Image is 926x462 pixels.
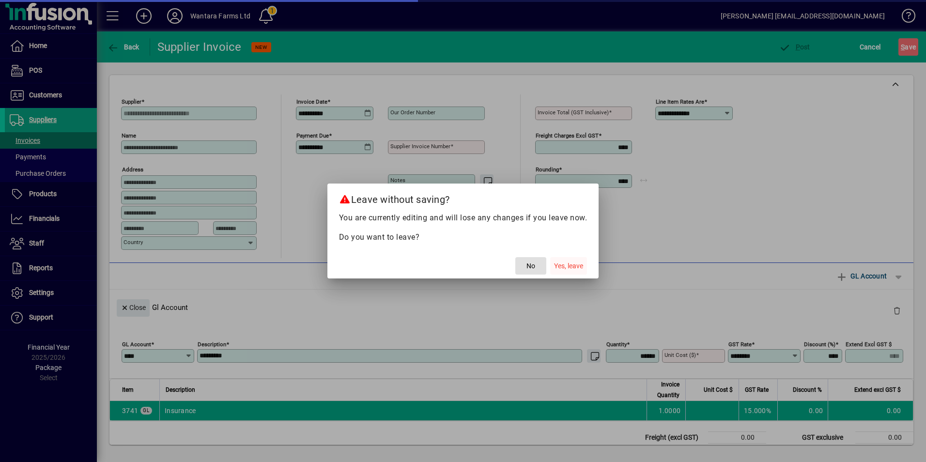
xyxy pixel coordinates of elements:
[550,257,587,275] button: Yes, leave
[554,261,583,271] span: Yes, leave
[515,257,546,275] button: No
[327,184,599,212] h2: Leave without saving?
[339,231,587,243] p: Do you want to leave?
[339,212,587,224] p: You are currently editing and will lose any changes if you leave now.
[526,261,535,271] span: No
